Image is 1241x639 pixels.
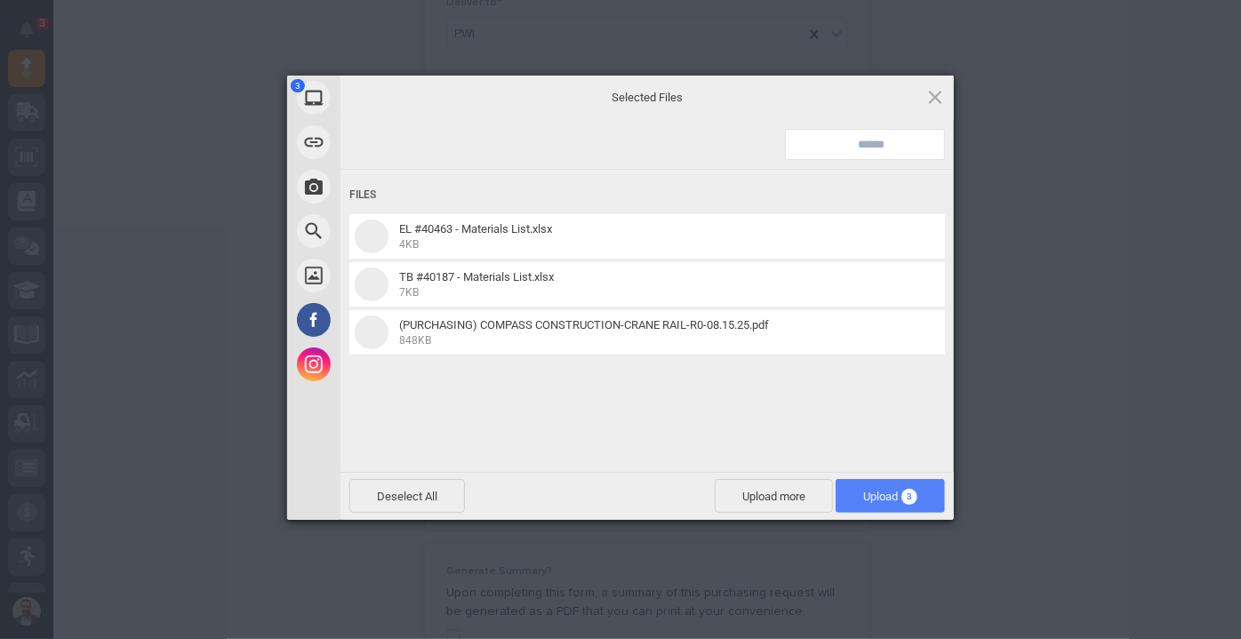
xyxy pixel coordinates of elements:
[715,479,833,513] span: Upload more
[469,89,825,105] span: Selected Files
[399,334,431,347] span: 848KB
[287,76,500,120] div: My Device
[287,209,500,253] div: Web Search
[287,164,500,209] div: Take Photo
[349,479,465,513] span: Deselect All
[399,318,769,331] span: (PURCHASING) COMPASS CONSTRUCTION-CRANE RAIL-R0-08.15.25.pdf
[399,286,419,299] span: 7KB
[399,222,552,236] span: EL #40463 - Materials List.xlsx
[394,318,922,347] span: (PURCHASING) COMPASS CONSTRUCTION-CRANE RAIL-R0-08.15.25.pdf
[399,270,554,284] span: TB #40187 - Materials List.xlsx
[287,253,500,298] div: Unsplash
[349,179,945,212] div: Files
[287,120,500,164] div: Link (URL)
[863,490,917,503] span: Upload
[287,298,500,342] div: Facebook
[836,479,945,513] span: Upload
[925,87,945,107] span: Click here or hit ESC to close picker
[287,342,500,387] div: Instagram
[291,79,305,92] span: 3
[901,489,917,505] span: 3
[394,270,922,300] span: TB #40187 - Materials List.xlsx
[394,222,922,252] span: EL #40463 - Materials List.xlsx
[399,238,419,251] span: 4KB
